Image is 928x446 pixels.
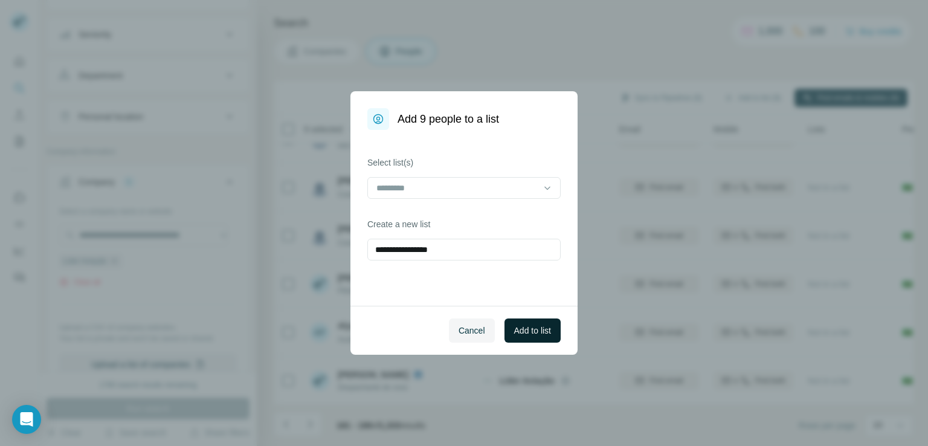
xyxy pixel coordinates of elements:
label: Select list(s) [367,157,561,169]
label: Create a new list [367,218,561,230]
div: Open Intercom Messenger [12,405,41,434]
span: Cancel [459,325,485,337]
button: Add to list [504,318,561,343]
button: Cancel [449,318,495,343]
h1: Add 9 people to a list [398,111,499,128]
span: Add to list [514,325,551,337]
